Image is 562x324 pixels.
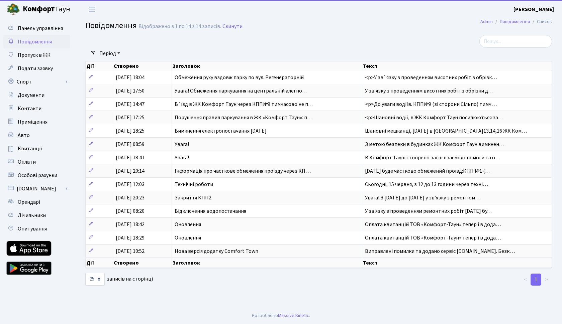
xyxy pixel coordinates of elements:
th: Заголовок [172,258,362,268]
span: Оплати [18,158,36,166]
span: [DATE] 18:25 [116,127,145,135]
span: У зв'язку з проведенням ремонтних робіт [DATE] бу… [365,207,492,215]
span: Обмеження руху вздовж парку по вул. Регенераторній [175,74,304,81]
th: Текст [362,258,552,268]
div: Розроблено . [252,312,310,319]
b: Комфорт [23,4,55,14]
span: Вимкнення електропостачання [DATE] [175,127,267,135]
span: Оновлення [175,234,201,241]
span: [DATE] 18:42 [116,221,145,228]
a: Авто [3,129,70,142]
span: Закриття КПП2 [175,194,211,201]
span: Приміщення [18,118,48,126]
span: Оновлення [175,221,201,228]
span: У звʼязку з проведенням висотних робіт з обрізки д… [365,87,493,95]
th: Створено [113,258,172,268]
span: Авто [18,132,30,139]
span: [DATE] 08:20 [116,207,145,215]
a: Період [97,48,123,59]
span: Порушення правил паркування в ЖК «Комфорт Таун»: п… [175,114,312,121]
a: Опитування [3,222,70,235]
span: [DATE] 20:23 [116,194,145,201]
span: Увага! [175,154,189,161]
button: Переключити навігацію [84,4,100,15]
span: [DATE] 14:47 [116,101,145,108]
span: Пропуск в ЖК [18,51,51,59]
span: Відключення водопостачання [175,207,246,215]
span: Таун [23,4,70,15]
a: Документи [3,89,70,102]
span: Квитанції [18,145,42,152]
span: Оплата квитанцій ТОВ «Комфорт-Таун» тепер і в дода… [365,221,501,228]
span: Технічні роботи [175,181,213,188]
span: Повідомлення [85,20,137,31]
a: Лічильники [3,209,70,222]
span: [DATE] 18:41 [116,154,145,161]
th: Дії [86,61,113,71]
span: Нова версія додатку Comfort Town [175,248,258,255]
select: записів на сторінці [85,273,105,286]
a: 1 [531,274,541,286]
label: записів на сторінці [85,273,153,286]
a: Приміщення [3,115,70,129]
a: Спорт [3,75,70,89]
a: Особові рахунки [3,169,70,182]
span: [DATE] 18:04 [116,74,145,81]
a: Квитанції [3,142,70,155]
a: Скинути [222,23,243,30]
span: <p>Шановні водії, в ЖК Комфорт Таун посилюються за… [365,114,503,121]
span: [DATE] 17:50 [116,87,145,95]
span: Особові рахунки [18,172,57,179]
span: Подати заявку [18,65,53,72]
a: Подати заявку [3,62,70,75]
span: Увага! З [DATE] до [DATE] у зв’язку з ремонтом… [365,194,480,201]
span: В Комфорт Тауні створено загін взаємодопомоги та о… [365,154,500,161]
a: [DOMAIN_NAME] [3,182,70,195]
span: Виправлені помилки та додано сервіс [DOMAIN_NAME]. Безк… [365,248,515,255]
a: Панель управління [3,22,70,35]
span: Лічильники [18,212,46,219]
a: Massive Kinetic [278,312,309,319]
span: Сьогодні, 15 червня, з 12 до 13 години через техні… [365,181,488,188]
th: Заголовок [172,61,362,71]
nav: breadcrumb [470,15,562,29]
span: Увага! Обмеження паркування на центральній алеї по… [175,87,307,95]
span: <p>У зв`язку з проведенням висотних робіт з обрізк… [365,74,497,81]
th: Текст [362,61,552,71]
span: Документи [18,92,44,99]
a: Оплати [3,155,70,169]
span: Панель управління [18,25,63,32]
a: Орендарі [3,195,70,209]
span: [DATE] 10:52 [116,248,145,255]
input: Пошук... [479,35,552,48]
a: [PERSON_NAME] [513,5,554,13]
span: Шановні мешканці, [DATE] в [GEOGRAPHIC_DATA]13,14,16 ЖК Ком… [365,127,527,135]
span: З метою безпеки в будинках ЖК Комфорт Таун вимкнен… [365,141,504,148]
span: Орендарі [18,198,40,206]
span: [DATE] 20:14 [116,167,145,175]
a: Повідомлення [500,18,530,25]
th: Дії [86,258,113,268]
span: [DATE] буде частково обмежений проїзд:КПП №1 (… [365,167,490,175]
span: [DATE] 12:03 [116,181,145,188]
span: [DATE] 18:29 [116,234,145,241]
span: Контакти [18,105,41,112]
a: Контакти [3,102,70,115]
a: Повідомлення [3,35,70,48]
th: Створено [113,61,172,71]
span: В`їзд в ЖК Комфорт Таун через КПП№9 тимчасово не п… [175,101,313,108]
b: [PERSON_NAME] [513,6,554,13]
span: Оплата квитанцій ТОВ «Комфорт-Таун» тепер і в дода… [365,234,501,241]
li: Список [530,18,552,25]
a: Admin [480,18,493,25]
span: Опитування [18,225,47,232]
div: Відображено з 1 по 14 з 14 записів. [138,23,221,30]
span: [DATE] 17:25 [116,114,145,121]
span: Повідомлення [18,38,52,45]
a: Пропуск в ЖК [3,48,70,62]
span: Інформація про часткове обмеження проїзду через КП… [175,167,311,175]
img: logo.png [7,3,20,16]
span: Увага! [175,141,189,148]
span: [DATE] 08:59 [116,141,145,148]
span: <p>До уваги водіїв. КПП№9 (зі сторони Сільпо) тимч… [365,101,497,108]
